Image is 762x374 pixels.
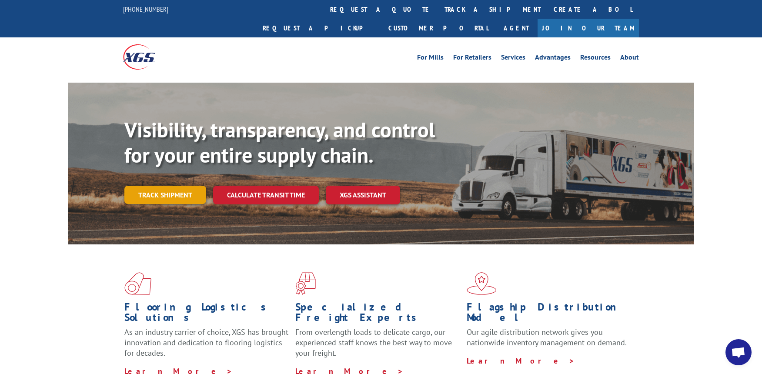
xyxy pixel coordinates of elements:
b: Visibility, transparency, and control for your entire supply chain. [124,116,435,168]
a: Advantages [535,54,571,63]
a: For Mills [417,54,444,63]
a: Track shipment [124,186,206,204]
h1: Flagship Distribution Model [467,302,631,327]
a: Calculate transit time [213,186,319,204]
h1: Specialized Freight Experts [295,302,460,327]
a: For Retailers [453,54,491,63]
a: Learn More > [467,356,575,366]
span: Our agile distribution network gives you nationwide inventory management on demand. [467,327,627,347]
div: Open chat [725,339,752,365]
a: Request a pickup [256,19,382,37]
span: As an industry carrier of choice, XGS has brought innovation and dedication to flooring logistics... [124,327,288,358]
a: Services [501,54,525,63]
a: Join Our Team [538,19,639,37]
a: Resources [580,54,611,63]
h1: Flooring Logistics Solutions [124,302,289,327]
p: From overlength loads to delicate cargo, our experienced staff knows the best way to move your fr... [295,327,460,366]
img: xgs-icon-focused-on-flooring-red [295,272,316,295]
a: Customer Portal [382,19,495,37]
img: xgs-icon-flagship-distribution-model-red [467,272,497,295]
img: xgs-icon-total-supply-chain-intelligence-red [124,272,151,295]
a: XGS ASSISTANT [326,186,400,204]
a: About [620,54,639,63]
a: Agent [495,19,538,37]
a: [PHONE_NUMBER] [123,5,168,13]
